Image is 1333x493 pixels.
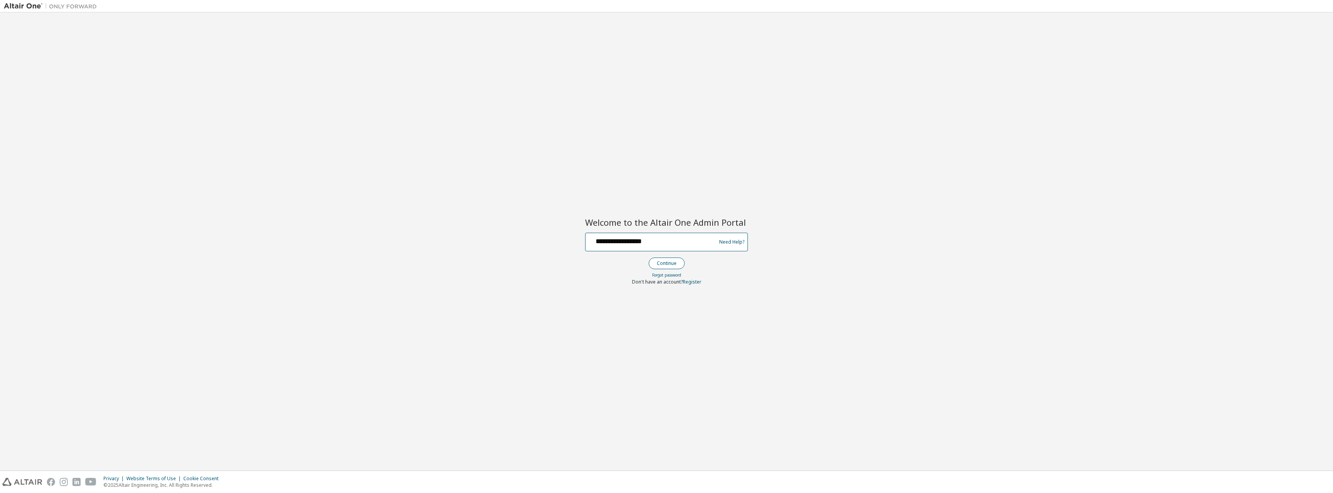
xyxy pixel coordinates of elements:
[183,476,223,482] div: Cookie Consent
[72,478,81,486] img: linkedin.svg
[103,476,126,482] div: Privacy
[649,258,685,269] button: Continue
[4,2,101,10] img: Altair One
[103,482,223,488] p: © 2025 Altair Engineering, Inc. All Rights Reserved.
[652,272,681,278] a: Forgot password
[47,478,55,486] img: facebook.svg
[60,478,68,486] img: instagram.svg
[719,242,744,242] a: Need Help?
[2,478,42,486] img: altair_logo.svg
[585,217,748,228] h2: Welcome to the Altair One Admin Portal
[632,279,683,285] span: Don't have an account?
[126,476,183,482] div: Website Terms of Use
[683,279,701,285] a: Register
[85,478,96,486] img: youtube.svg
